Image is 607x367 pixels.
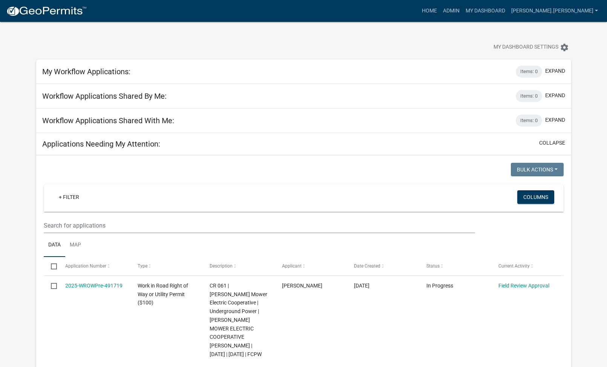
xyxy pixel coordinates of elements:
[517,190,554,204] button: Columns
[498,263,530,269] span: Current Activity
[516,66,542,78] div: Items: 0
[210,283,267,357] span: CR 061 | Freeborn Mower Electric Cooperative | Underground Power | FREEBORN MOWER ELECTRIC COOPER...
[282,283,322,289] span: JOHN KALIS
[508,4,601,18] a: [PERSON_NAME].[PERSON_NAME]
[426,283,453,289] span: In Progress
[347,257,419,275] datatable-header-cell: Date Created
[516,90,542,102] div: Items: 0
[58,257,130,275] datatable-header-cell: Application Number
[498,283,549,289] a: Field Review Approval
[494,43,558,52] span: My Dashboard Settings
[282,263,302,269] span: Applicant
[138,283,188,306] span: Work in Road Right of Way or Utility Permit ($100)
[463,4,508,18] a: My Dashboard
[42,116,174,125] h5: Workflow Applications Shared With Me:
[487,40,575,55] button: My Dashboard Settingssettings
[65,263,106,269] span: Application Number
[274,257,347,275] datatable-header-cell: Applicant
[202,257,275,275] datatable-header-cell: Description
[42,92,167,101] h5: Workflow Applications Shared By Me:
[210,263,233,269] span: Description
[426,263,440,269] span: Status
[65,283,123,289] a: 2025-WROWPre-491719
[354,283,369,289] span: 10/13/2025
[138,263,147,269] span: Type
[44,257,58,275] datatable-header-cell: Select
[419,257,491,275] datatable-header-cell: Status
[545,116,565,124] button: expand
[511,163,564,176] button: Bulk Actions
[516,115,542,127] div: Items: 0
[545,92,565,99] button: expand
[560,43,569,52] i: settings
[65,233,86,257] a: Map
[440,4,463,18] a: Admin
[491,257,564,275] datatable-header-cell: Current Activity
[539,139,565,147] button: collapse
[419,4,440,18] a: Home
[354,263,380,269] span: Date Created
[42,67,130,76] h5: My Workflow Applications:
[545,67,565,75] button: expand
[44,233,65,257] a: Data
[44,218,475,233] input: Search for applications
[53,190,85,204] a: + Filter
[42,139,160,148] h5: Applications Needing My Attention:
[130,257,202,275] datatable-header-cell: Type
